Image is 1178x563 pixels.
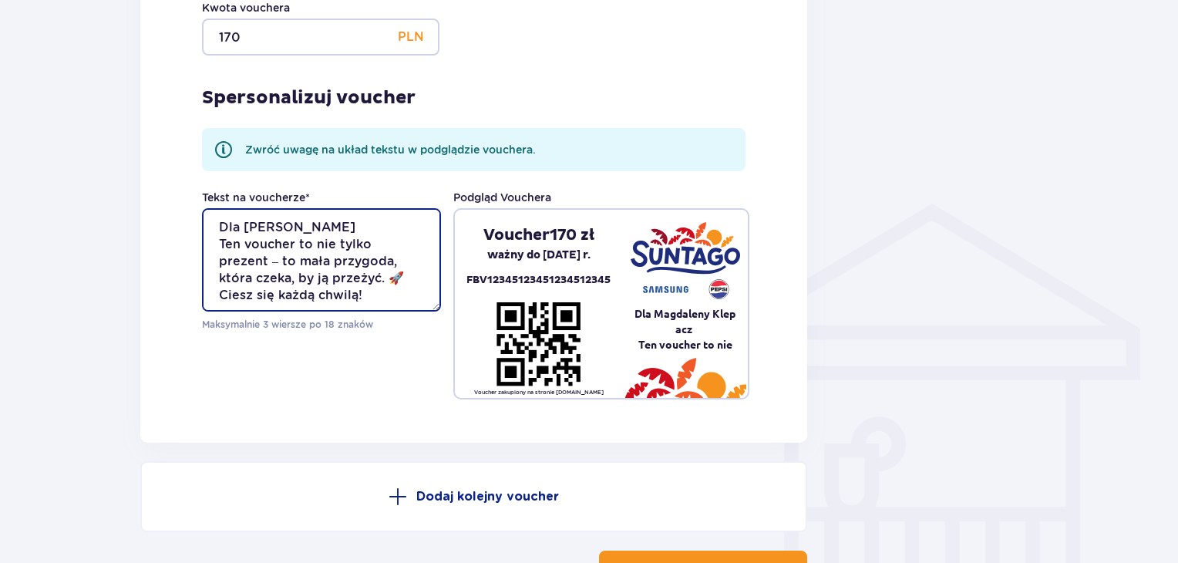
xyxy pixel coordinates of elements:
p: PLN [398,19,424,56]
pre: Dla Magdaleny Klep acz Ten voucher to nie [622,306,748,352]
p: Podgląd Vouchera [453,190,551,205]
p: Zwróć uwagę na układ tekstu w podglądzie vouchera. [245,142,536,157]
p: Voucher zakupiony na stronie [DOMAIN_NAME] [474,389,604,396]
p: Voucher 170 zł [483,225,594,245]
img: Suntago - Samsung - Pepsi [631,222,740,299]
label: Tekst na voucherze * [202,190,310,205]
textarea: Dla [PERSON_NAME] Ten voucher to nie tylko prezent – to mała przygoda, która czeka, by ją przeżyć... [202,208,441,312]
p: Dodaj kolejny voucher [416,488,559,505]
p: Spersonalizuj voucher [202,86,416,110]
p: ważny do [DATE] r. [487,245,591,265]
button: Dodaj kolejny voucher [140,461,807,532]
p: Maksymalnie 3 wiersze po 18 znaków [202,318,441,332]
p: FBV12345123451234512345 [466,271,611,289]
